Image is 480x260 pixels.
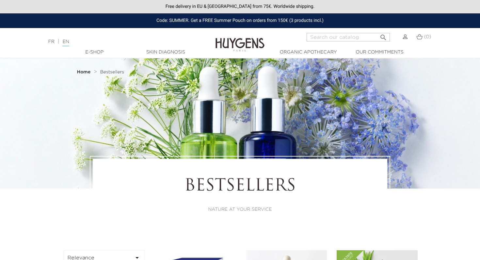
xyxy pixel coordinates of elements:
[62,39,69,46] a: EN
[111,177,369,196] h1: Bestsellers
[133,49,198,56] a: Skin Diagnosis
[48,39,54,44] a: FR
[276,49,341,56] a: Organic Apothecary
[77,69,92,75] a: Home
[111,206,369,213] p: NATURE AT YOUR SERVICE
[347,49,412,56] a: Our commitments
[77,70,91,74] strong: Home
[424,35,431,39] span: (0)
[62,49,127,56] a: E-Shop
[45,38,195,46] div: |
[307,33,390,41] input: Search
[377,31,389,40] button: 
[100,69,124,75] a: Bestsellers
[379,32,387,39] i: 
[216,27,264,53] img: Huygens
[100,70,124,74] span: Bestsellers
